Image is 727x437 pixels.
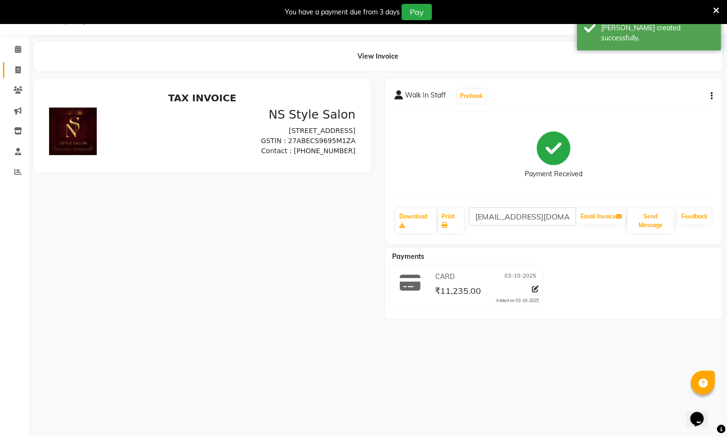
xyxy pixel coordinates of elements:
a: Feedback [678,208,712,225]
button: Prebook [458,89,486,103]
span: Payments [393,252,425,261]
p: Contact : [PHONE_NUMBER] [165,58,312,68]
button: Email Invoice [577,208,626,225]
div: Payment Received [525,170,582,180]
button: Send Message [628,208,674,233]
p: GSTIN : 27ABECS9695M1ZA [165,48,312,58]
div: View Invoice [34,42,722,71]
input: enter email [469,207,576,226]
button: Pay [402,4,432,20]
a: Print [438,208,465,233]
div: Bill created successfully. [601,23,714,43]
h2: TAX INVOICE [6,4,312,15]
div: You have a payment due from 3 days [285,7,400,17]
p: [STREET_ADDRESS] [165,37,312,48]
span: 03-10-2025 [505,272,536,282]
h3: NS Style Salon [165,19,312,34]
iframe: chat widget [687,399,717,427]
span: Walk In Staff [406,90,446,104]
div: Added on 03-10-2025 [496,297,539,304]
span: CARD [435,272,455,282]
a: Download [396,208,436,233]
span: ₹11,235.00 [435,285,481,299]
